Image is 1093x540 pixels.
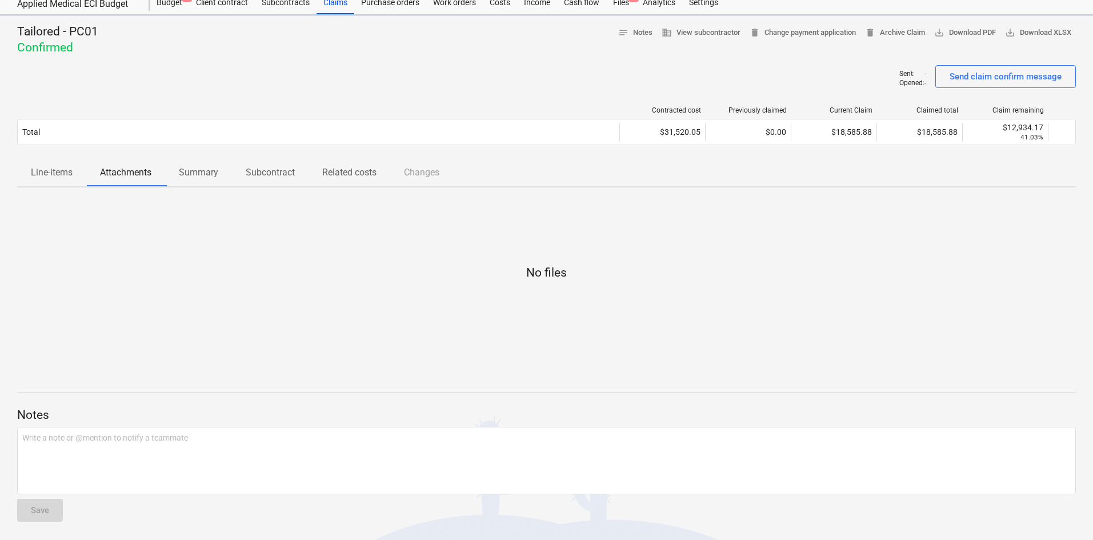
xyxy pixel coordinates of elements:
div: Claimed total [882,106,958,114]
p: Subcontract [246,166,295,179]
span: Download XLSX [1005,26,1071,39]
span: notes [618,27,628,38]
div: $18,585.88 [876,123,962,141]
small: 41.03% [1020,133,1043,141]
p: Summary [179,166,218,179]
button: Download PDF [930,24,1000,42]
span: business [662,27,672,38]
p: - [924,70,926,79]
button: Notes [614,24,657,42]
div: Contracted cost [624,106,701,114]
div: $12,934.17 [967,123,1043,132]
span: save_alt [934,27,944,38]
p: Notes [17,407,1076,423]
p: Attachments [100,166,151,179]
span: Archive Claim [865,26,925,39]
button: Send claim confirm message [935,65,1076,88]
p: Sent : [899,70,915,79]
p: Total [22,126,40,138]
span: View subcontractor [662,26,740,39]
span: Change payment application [750,26,856,39]
p: - [924,79,926,88]
p: Confirmed [17,40,98,56]
button: Download XLSX [1000,24,1076,42]
p: No files [526,265,567,281]
p: Opened : [899,79,924,88]
p: Related costs [322,166,377,179]
div: Send claim confirm message [950,69,1062,84]
span: Notes [618,26,652,39]
iframe: Chat Widget [1036,485,1093,540]
div: Current Claim [796,106,872,114]
div: Claim remaining [967,106,1044,114]
button: Archive Claim [860,24,930,42]
span: save_alt [1005,27,1015,38]
button: View subcontractor [657,24,745,42]
div: Previously claimed [710,106,787,114]
span: delete [865,27,875,38]
span: delete [750,27,760,38]
div: $18,585.88 [791,123,876,141]
div: $0.00 [705,123,791,141]
span: Download PDF [934,26,996,39]
p: Line-items [31,166,73,179]
button: Change payment application [745,24,860,42]
div: $31,520.05 [619,123,705,141]
p: Tailored - PC01 [17,24,98,40]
